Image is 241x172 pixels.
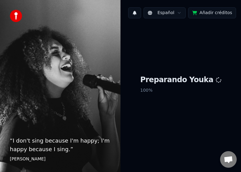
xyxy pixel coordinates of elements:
p: “ I don't sing because I'm happy; I'm happy because I sing. ” [10,136,111,154]
a: Chat abierto [220,151,237,168]
button: Añadir créditos [188,7,236,18]
img: youka [10,10,22,22]
footer: [PERSON_NAME] [10,156,111,162]
p: 100 % [140,85,221,96]
h1: Preparando Youka [140,75,221,85]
